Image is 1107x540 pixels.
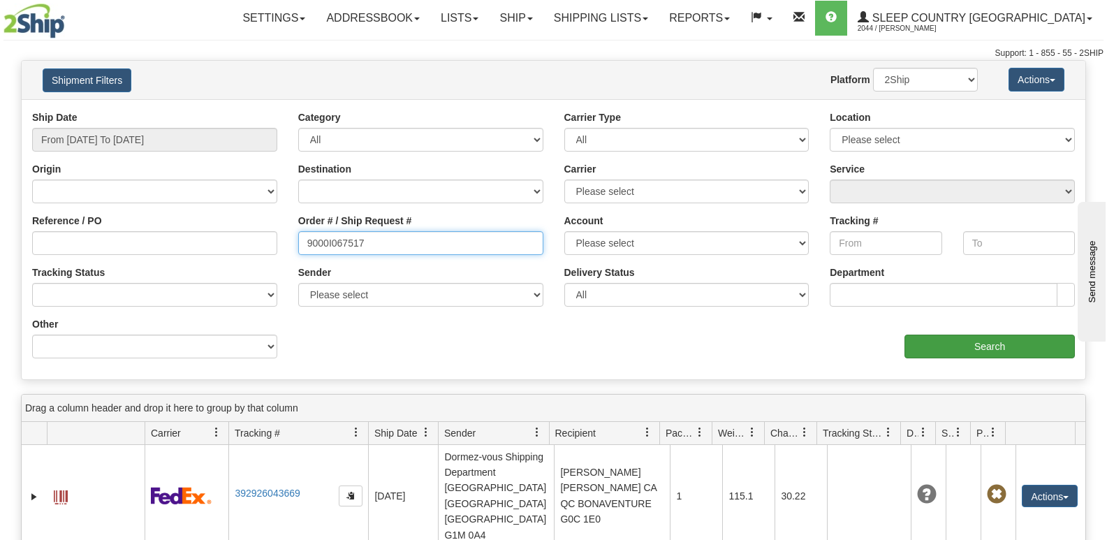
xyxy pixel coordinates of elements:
[793,421,816,444] a: Charge filter column settings
[847,1,1103,36] a: Sleep Country [GEOGRAPHIC_DATA] 2044 / [PERSON_NAME]
[946,421,970,444] a: Shipment Issues filter column settings
[232,1,316,36] a: Settings
[32,265,105,279] label: Tracking Status
[235,488,300,499] a: 392926043669
[430,1,489,36] a: Lists
[1009,68,1064,92] button: Actions
[636,421,659,444] a: Recipient filter column settings
[830,231,941,255] input: From
[444,426,476,440] span: Sender
[298,162,351,176] label: Destination
[316,1,430,36] a: Addressbook
[981,421,1005,444] a: Pickup Status filter column settings
[830,162,865,176] label: Service
[32,162,61,176] label: Origin
[151,487,212,504] img: 2 - FedEx Express®
[27,490,41,504] a: Expand
[911,421,935,444] a: Delivery Status filter column settings
[555,426,596,440] span: Recipient
[1022,485,1078,507] button: Actions
[414,421,438,444] a: Ship Date filter column settings
[976,426,988,440] span: Pickup Status
[941,426,953,440] span: Shipment Issues
[543,1,659,36] a: Shipping lists
[151,426,181,440] span: Carrier
[32,214,102,228] label: Reference / PO
[823,426,884,440] span: Tracking Status
[740,421,764,444] a: Weight filter column settings
[869,12,1085,24] span: Sleep Country [GEOGRAPHIC_DATA]
[770,426,800,440] span: Charge
[904,335,1075,358] input: Search
[564,110,621,124] label: Carrier Type
[830,73,870,87] label: Platform
[858,22,962,36] span: 2044 / [PERSON_NAME]
[344,421,368,444] a: Tracking # filter column settings
[298,265,331,279] label: Sender
[298,110,341,124] label: Category
[374,426,417,440] span: Ship Date
[32,110,78,124] label: Ship Date
[877,421,900,444] a: Tracking Status filter column settings
[32,317,58,331] label: Other
[298,214,412,228] label: Order # / Ship Request #
[564,214,603,228] label: Account
[917,485,937,504] span: Unknown
[987,485,1006,504] span: Pickup Not Assigned
[1075,198,1106,341] iframe: chat widget
[963,231,1075,255] input: To
[54,484,68,506] a: Label
[659,1,740,36] a: Reports
[564,265,635,279] label: Delivery Status
[205,421,228,444] a: Carrier filter column settings
[22,395,1085,422] div: grid grouping header
[830,214,878,228] label: Tracking #
[235,426,280,440] span: Tracking #
[3,48,1104,59] div: Support: 1 - 855 - 55 - 2SHIP
[666,426,695,440] span: Packages
[830,265,884,279] label: Department
[564,162,596,176] label: Carrier
[10,12,129,22] div: Send message
[830,110,870,124] label: Location
[718,426,747,440] span: Weight
[489,1,543,36] a: Ship
[525,421,549,444] a: Sender filter column settings
[688,421,712,444] a: Packages filter column settings
[43,68,131,92] button: Shipment Filters
[907,426,918,440] span: Delivery Status
[3,3,65,38] img: logo2044.jpg
[339,486,362,506] button: Copy to clipboard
